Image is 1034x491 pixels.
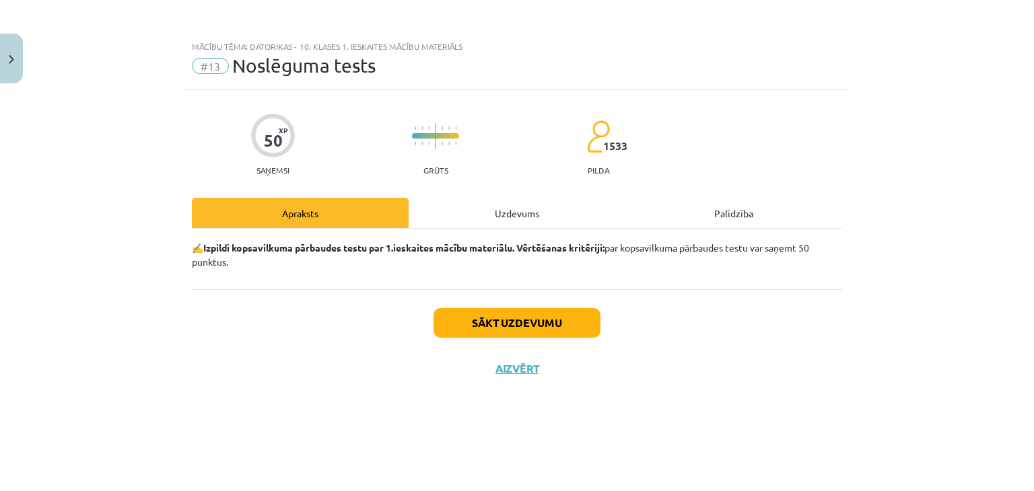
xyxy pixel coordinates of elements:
img: icon-short-line-57e1e144782c952c97e751825c79c345078a6d821885a25fce030b3d8c18986b.svg [428,126,429,130]
img: icon-short-line-57e1e144782c952c97e751825c79c345078a6d821885a25fce030b3d8c18986b.svg [415,126,416,130]
p: pilda [588,165,609,175]
img: icon-short-line-57e1e144782c952c97e751825c79c345078a6d821885a25fce030b3d8c18986b.svg [421,126,423,130]
img: icon-short-line-57e1e144782c952c97e751825c79c345078a6d821885a25fce030b3d8c18986b.svg [428,142,429,145]
div: Uzdevums [409,198,625,228]
img: icon-short-line-57e1e144782c952c97e751825c79c345078a6d821885a25fce030b3d8c18986b.svg [448,126,450,130]
button: Sākt uzdevumu [434,308,600,338]
b: Izpildi kopsavilkuma pārbaudes testu par 1.ieskaites mācību materiālu. Vērtēšanas kritēriji: [203,241,605,254]
img: icon-short-line-57e1e144782c952c97e751825c79c345078a6d821885a25fce030b3d8c18986b.svg [448,142,450,145]
img: icon-short-line-57e1e144782c952c97e751825c79c345078a6d821885a25fce030b3d8c18986b.svg [455,126,456,130]
div: Apraksts [192,198,409,228]
p: ✍️ par kopsavilkuma pārbaudes testu var saņemt 50 punktus. [192,241,842,269]
img: icon-short-line-57e1e144782c952c97e751825c79c345078a6d821885a25fce030b3d8c18986b.svg [455,142,456,145]
img: icon-close-lesson-0947bae3869378f0d4975bcd49f059093ad1ed9edebbc8119c70593378902aed.svg [9,55,14,64]
img: icon-long-line-d9ea69661e0d244f92f715978eff75569469978d946b2353a9bb055b3ed8787d.svg [435,123,436,149]
img: students-c634bb4e5e11cddfef0936a35e636f08e4e9abd3cc4e673bd6f9a4125e45ecb1.svg [586,120,610,153]
span: #13 [192,58,229,74]
div: 50 [264,131,283,150]
button: Aizvērt [491,362,543,375]
img: icon-short-line-57e1e144782c952c97e751825c79c345078a6d821885a25fce030b3d8c18986b.svg [421,142,423,145]
span: XP [279,126,287,134]
span: Noslēguma tests [232,54,376,77]
img: icon-short-line-57e1e144782c952c97e751825c79c345078a6d821885a25fce030b3d8c18986b.svg [442,126,443,130]
span: 1533 [603,140,627,152]
img: icon-short-line-57e1e144782c952c97e751825c79c345078a6d821885a25fce030b3d8c18986b.svg [415,142,416,145]
div: Palīdzība [625,198,842,228]
img: icon-short-line-57e1e144782c952c97e751825c79c345078a6d821885a25fce030b3d8c18986b.svg [442,142,443,145]
div: Mācību tēma: Datorikas - 10. klases 1. ieskaites mācību materiāls [192,42,842,51]
p: Saņemsi [251,165,295,175]
p: Grūts [423,165,448,175]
